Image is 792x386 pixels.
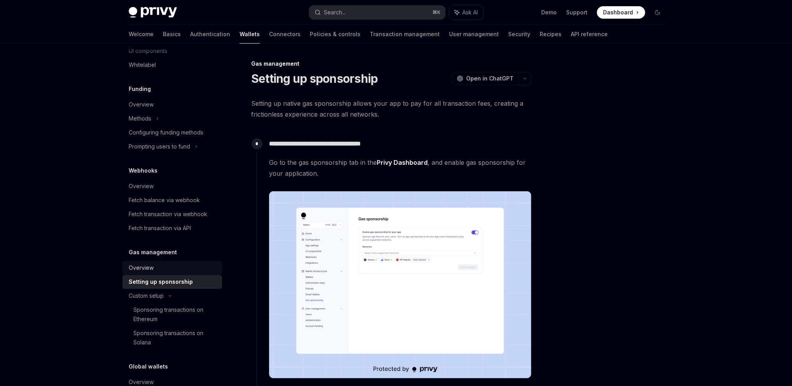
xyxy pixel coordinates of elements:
[122,58,222,72] a: Whitelabel
[122,326,222,349] a: Sponsoring transactions on Solana
[129,100,154,109] div: Overview
[251,72,378,86] h1: Setting up sponsorship
[466,75,514,82] span: Open in ChatGPT
[122,221,222,235] a: Fetch transaction via API
[133,328,217,347] div: Sponsoring transactions on Solana
[129,84,151,94] h5: Funding
[129,196,200,205] div: Fetch balance via webhook
[571,25,608,44] a: API reference
[122,193,222,207] a: Fetch balance via webhook
[449,25,499,44] a: User management
[129,224,191,233] div: Fetch transaction via API
[129,128,203,137] div: Configuring funding methods
[129,114,151,123] div: Methods
[122,303,222,326] a: Sponsoring transactions on Ethereum
[603,9,633,16] span: Dashboard
[129,60,156,70] div: Whitelabel
[508,25,530,44] a: Security
[163,25,181,44] a: Basics
[129,7,177,18] img: dark logo
[133,305,217,324] div: Sponsoring transactions on Ethereum
[129,142,190,151] div: Prompting users to fund
[129,182,154,191] div: Overview
[129,277,193,286] div: Setting up sponsorship
[122,275,222,289] a: Setting up sponsorship
[122,179,222,193] a: Overview
[432,9,441,16] span: ⌘ K
[190,25,230,44] a: Authentication
[129,291,164,300] div: Custom setup
[449,5,483,19] button: Ask AI
[452,72,518,85] button: Open in ChatGPT
[122,207,222,221] a: Fetch transaction via webhook
[597,6,645,19] a: Dashboard
[129,25,154,44] a: Welcome
[122,261,222,275] a: Overview
[269,157,531,179] span: Go to the gas sponsorship tab in the , and enable gas sponsorship for your application.
[324,8,346,17] div: Search...
[240,25,260,44] a: Wallets
[269,25,301,44] a: Connectors
[122,98,222,112] a: Overview
[370,25,440,44] a: Transaction management
[251,60,531,68] div: Gas management
[651,6,664,19] button: Toggle dark mode
[309,5,445,19] button: Search...⌘K
[462,9,478,16] span: Ask AI
[129,166,157,175] h5: Webhooks
[540,25,561,44] a: Recipes
[122,126,222,140] a: Configuring funding methods
[129,210,207,219] div: Fetch transaction via webhook
[269,191,531,379] img: images/gas-sponsorship.png
[129,248,177,257] h5: Gas management
[566,9,587,16] a: Support
[310,25,360,44] a: Policies & controls
[377,159,428,167] a: Privy Dashboard
[129,263,154,272] div: Overview
[251,98,531,120] span: Setting up native gas sponsorship allows your app to pay for all transaction fees, creating a fri...
[541,9,557,16] a: Demo
[129,362,168,371] h5: Global wallets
